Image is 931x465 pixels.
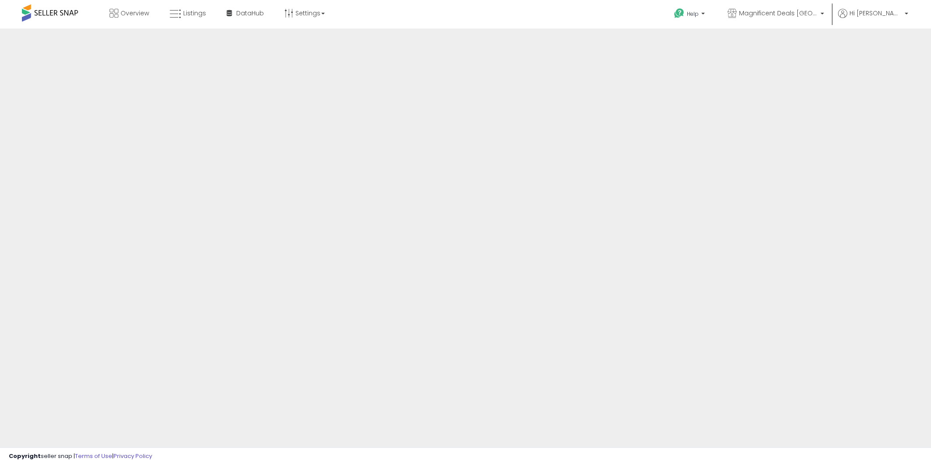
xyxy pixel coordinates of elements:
span: Overview [121,9,149,18]
a: Help [667,1,714,29]
i: Get Help [674,8,685,19]
span: Listings [183,9,206,18]
span: Hi [PERSON_NAME] [849,9,902,18]
a: Hi [PERSON_NAME] [838,9,908,29]
span: Help [687,10,699,18]
span: DataHub [236,9,264,18]
span: Magnificent Deals [GEOGRAPHIC_DATA] [739,9,818,18]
